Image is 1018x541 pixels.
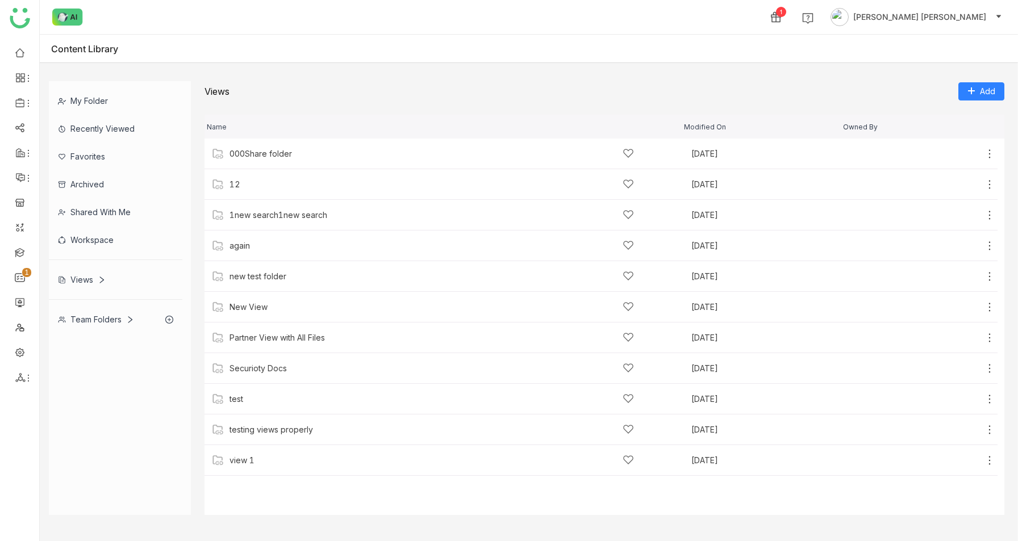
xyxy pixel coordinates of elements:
[230,303,268,312] a: New View
[49,198,182,226] div: Shared with me
[828,8,1004,26] button: [PERSON_NAME] [PERSON_NAME]
[843,123,878,131] span: Owned By
[980,85,995,98] span: Add
[230,211,327,220] a: 1new search1new search
[691,272,838,280] div: [DATE]
[958,82,1004,100] button: Add
[831,8,849,26] img: avatar
[212,332,224,343] img: View
[52,9,83,26] img: ask-buddy-normal.svg
[230,333,325,342] a: Partner View with All Files
[230,364,287,373] a: Securioty Docs
[212,455,224,466] img: View
[212,301,224,313] img: View
[691,456,838,464] div: [DATE]
[230,272,286,281] a: new test folder
[51,43,135,54] div: Content Library
[49,170,182,198] div: Archived
[691,211,838,219] div: [DATE]
[212,209,224,221] img: View
[853,11,986,23] span: [PERSON_NAME] [PERSON_NAME]
[802,12,813,24] img: help.svg
[691,181,838,188] div: [DATE]
[212,393,224,405] img: View
[230,395,243,404] a: test
[230,456,254,465] a: view 1
[212,240,224,251] img: View
[212,363,224,374] img: View
[230,425,313,434] a: testing views properly
[207,123,227,131] span: Name
[691,364,838,372] div: [DATE]
[691,242,838,250] div: [DATE]
[10,8,30,28] img: logo
[49,142,182,170] div: Favorites
[684,123,726,131] span: Modified On
[691,303,838,311] div: [DATE]
[691,150,838,158] div: [DATE]
[49,87,182,115] div: My Folder
[691,426,838,434] div: [DATE]
[691,395,838,403] div: [DATE]
[230,180,240,189] a: 12
[49,226,182,254] div: Workspace
[212,271,224,282] img: View
[58,314,134,324] div: Team Folders
[212,179,224,190] img: View
[776,7,786,17] div: 1
[58,275,106,284] div: Views
[24,267,29,278] p: 1
[230,149,292,158] a: 000Share folder
[49,115,182,142] div: Recently Viewed
[212,148,224,160] img: View
[205,86,230,97] div: Views
[22,268,31,277] nz-badge-sup: 1
[691,334,838,342] div: [DATE]
[212,424,224,435] img: View
[230,241,250,250] a: again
